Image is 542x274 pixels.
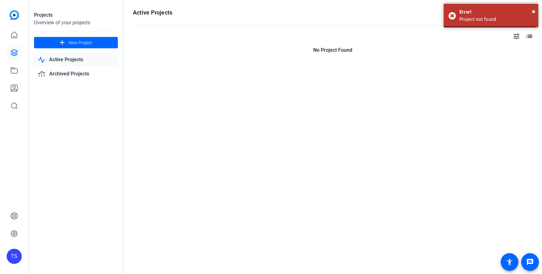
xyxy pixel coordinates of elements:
a: Active Projects [34,53,118,66]
span: New Project [69,39,92,46]
div: Projects [34,11,118,19]
span: × [532,8,535,15]
div: Error! [459,9,533,16]
button: New Project [34,37,118,48]
mat-icon: accessibility [506,258,513,266]
mat-icon: add [58,39,66,47]
mat-icon: list [525,33,533,40]
div: Project not found [459,16,533,23]
mat-icon: tune [513,33,520,40]
img: blue-gradient.svg [9,10,19,20]
div: Overview of your projects [34,19,118,27]
p: No Project Found [133,46,533,54]
div: TS [7,249,22,264]
h1: Active Projects [133,9,172,16]
mat-icon: message [526,258,534,266]
button: Close [532,7,535,16]
a: Archived Projects [34,68,118,80]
